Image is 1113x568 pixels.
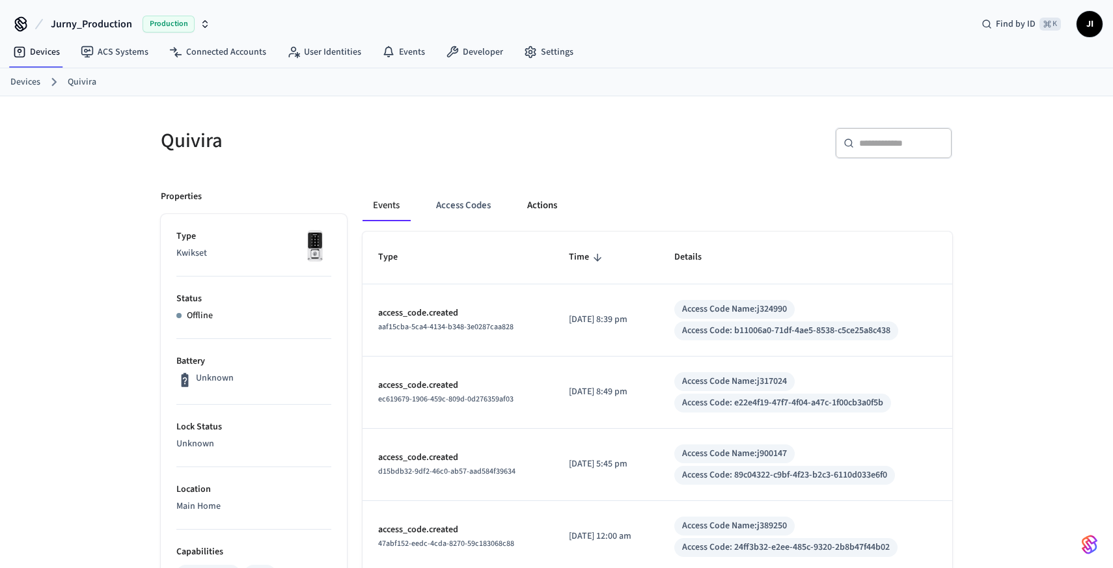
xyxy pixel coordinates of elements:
[176,230,331,243] p: Type
[569,247,606,267] span: Time
[143,16,195,33] span: Production
[1082,534,1097,555] img: SeamLogoGradient.69752ec5.svg
[196,372,234,385] p: Unknown
[569,457,644,471] p: [DATE] 5:45 pm
[161,190,202,204] p: Properties
[517,190,568,221] button: Actions
[176,500,331,513] p: Main Home
[176,292,331,306] p: Status
[299,230,331,262] img: Kwikset Halo Touchscreen Wifi Enabled Smart Lock, Polished Chrome, Front
[426,190,501,221] button: Access Codes
[674,247,719,267] span: Details
[378,523,538,537] p: access_code.created
[682,468,887,482] div: Access Code: 89c04322-c9bf-4f23-b2c3-6110d033e6f0
[363,190,410,221] button: Events
[682,375,787,388] div: Access Code Name: j317024
[569,385,644,399] p: [DATE] 8:49 pm
[68,75,96,89] a: Quivira
[682,519,787,533] div: Access Code Name: j389250
[682,447,787,461] div: Access Code Name: j900147
[277,40,372,64] a: User Identities
[3,40,70,64] a: Devices
[159,40,277,64] a: Connected Accounts
[378,451,538,465] p: access_code.created
[378,394,514,405] span: ec619679-1906-459c-809d-0d276359af03
[569,530,644,543] p: [DATE] 12:00 am
[378,306,538,320] p: access_code.created
[996,18,1036,31] span: Find by ID
[435,40,514,64] a: Developer
[1078,12,1101,36] span: JI
[1039,18,1061,31] span: ⌘ K
[682,541,890,554] div: Access Code: 24ff3b32-e2ee-485c-9320-2b8b47f44b02
[682,324,890,338] div: Access Code: b11006a0-71df-4ae5-8538-c5ce25a8c438
[176,483,331,496] p: Location
[682,303,787,316] div: Access Code Name: j324990
[514,40,584,64] a: Settings
[378,466,515,477] span: d15bdb32-9df2-46c0-ab57-aad584f39634
[682,396,883,410] div: Access Code: e22e4f19-47f7-4f04-a47c-1f00cb3a0f5b
[176,247,331,260] p: Kwikset
[70,40,159,64] a: ACS Systems
[187,309,213,323] p: Offline
[1077,11,1103,37] button: JI
[161,128,549,154] h5: Quivira
[176,437,331,451] p: Unknown
[176,355,331,368] p: Battery
[363,190,952,221] div: ant example
[176,420,331,434] p: Lock Status
[51,16,132,32] span: Jurny_Production
[569,313,644,327] p: [DATE] 8:39 pm
[971,12,1071,36] div: Find by ID⌘ K
[378,379,538,392] p: access_code.created
[10,75,40,89] a: Devices
[378,321,514,332] span: aaf15cba-5ca4-4134-b348-3e0287caa828
[372,40,435,64] a: Events
[378,247,415,267] span: Type
[378,538,514,549] span: 47abf152-eedc-4cda-8270-59c183068c88
[176,545,331,559] p: Capabilities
